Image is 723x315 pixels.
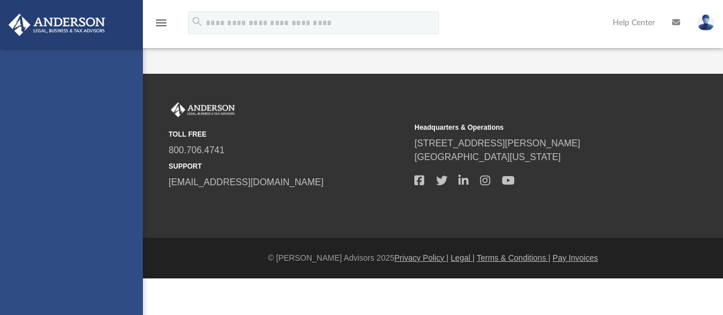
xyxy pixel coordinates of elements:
small: SUPPORT [169,161,406,172]
a: 800.706.4741 [169,145,225,155]
div: © [PERSON_NAME] Advisors 2025 [143,252,723,264]
a: Privacy Policy | [394,253,449,262]
a: Terms & Conditions | [477,253,550,262]
a: [EMAIL_ADDRESS][DOMAIN_NAME] [169,177,323,187]
a: Pay Invoices [553,253,598,262]
i: menu [154,16,168,30]
a: menu [154,22,168,30]
img: Anderson Advisors Platinum Portal [5,14,109,36]
i: search [191,15,203,28]
small: TOLL FREE [169,129,406,139]
a: [STREET_ADDRESS][PERSON_NAME] [414,138,580,148]
a: [GEOGRAPHIC_DATA][US_STATE] [414,152,561,162]
small: Headquarters & Operations [414,122,652,133]
img: Anderson Advisors Platinum Portal [169,102,237,117]
img: User Pic [697,14,714,31]
a: Legal | [451,253,475,262]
